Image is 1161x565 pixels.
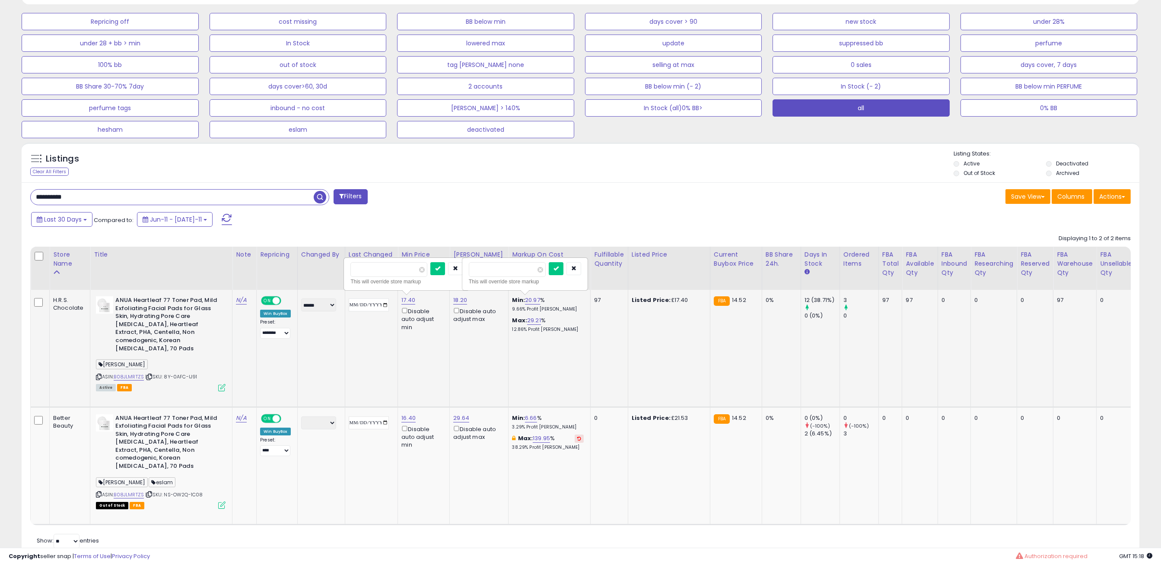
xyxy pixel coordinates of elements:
div: 0 (0%) [805,414,840,422]
button: Repricing off [22,13,199,30]
div: % [512,414,584,430]
span: ON [262,297,273,305]
div: 12 (38.71%) [805,296,840,304]
button: inbound - no cost [210,99,387,117]
div: Changed by [301,250,341,259]
div: 0 [942,296,964,304]
a: 139.95 [533,434,550,443]
button: out of stock [210,56,387,73]
div: FBA Researching Qty [974,250,1013,277]
span: Show: entries [37,536,99,545]
a: N/A [236,414,246,422]
a: N/A [236,296,246,305]
div: FBA Unsellable Qty [1100,250,1132,277]
div: FBA Total Qty [882,250,899,277]
img: 31m7jHi4A8L._SL40_.jpg [96,414,113,432]
div: FBA Available Qty [906,250,934,277]
button: deactivated [397,121,574,138]
span: OFF [280,415,294,422]
button: selling at max [585,56,762,73]
b: Max: [518,434,533,442]
button: 0 sales [773,56,950,73]
span: eslam [149,477,175,487]
a: 17.40 [401,296,415,305]
button: days cover>60, 30d [210,78,387,95]
div: Last Changed [349,250,394,259]
button: Save View [1005,189,1050,204]
div: 0 [882,414,896,422]
p: 9.66% Profit [PERSON_NAME] [512,306,584,312]
div: 0 [594,414,621,422]
label: Archived [1056,169,1079,177]
span: Jun-11 - [DATE]-11 [150,215,202,224]
label: Deactivated [1056,160,1088,167]
span: | SKU: NS-OW2Q-1C08 [145,491,203,498]
label: Active [964,160,980,167]
div: 0% [766,296,794,304]
a: 16.40 [401,414,416,422]
a: Terms of Use [74,552,111,560]
b: Listed Price: [632,296,671,304]
a: 29.21 [527,316,541,325]
button: all [773,99,950,117]
a: B08JLMRTZS [114,491,144,498]
span: All listings that are currently out of stock and unavailable for purchase on Amazon [96,502,128,509]
p: Listing States: [954,150,1139,158]
div: BB Share 24h. [766,250,797,268]
span: FBA [117,384,132,391]
div: Current Buybox Price [714,250,758,268]
button: In Stock (all)0% BB> [585,99,762,117]
div: 0 [843,312,878,320]
div: 0 [843,414,878,422]
button: In Stock [210,35,387,52]
span: Compared to: [94,216,134,224]
h5: Listings [46,153,79,165]
th: CSV column name: cust_attr_1_Last Changed [345,247,398,290]
button: BB below min [397,13,574,30]
b: Min: [512,296,525,304]
button: Actions [1094,189,1131,204]
button: under 28 + bb > min [22,35,199,52]
div: 0 [1100,296,1129,304]
div: Clear All Filters [30,168,69,176]
span: 14.52 [732,296,746,304]
th: CSV column name: cust_attr_2_Changed by [297,247,345,290]
div: Win BuyBox [260,310,291,317]
div: Fulfillable Quantity [594,250,624,268]
div: £17.40 [632,296,703,304]
span: Columns [1057,192,1085,201]
div: £21.53 [632,414,703,422]
label: Out of Stock [964,169,995,177]
div: ASIN: [96,414,226,508]
th: The percentage added to the cost of goods (COGS) that forms the calculator for Min & Max prices. [509,247,591,290]
span: | SKU: 8Y-0AFC-IJ91 [145,373,197,380]
div: Store Name [53,250,86,268]
b: Listed Price: [632,414,671,422]
div: seller snap | | [9,552,150,561]
a: B08JLMRTZS [114,373,144,381]
div: Disable auto adjust max [453,424,502,441]
div: Listed Price [632,250,706,259]
button: lowered max [397,35,574,52]
div: 0 [1100,414,1129,422]
div: 0 [1021,414,1046,422]
button: suppressed bb [773,35,950,52]
div: ASIN: [96,296,226,390]
button: BB below min PERFUME [961,78,1138,95]
div: 0 [1021,296,1046,304]
small: (-100%) [810,422,830,429]
button: hesham [22,121,199,138]
div: Better Beauty [53,414,83,430]
b: Min: [512,414,525,422]
span: [PERSON_NAME] [96,477,148,487]
strong: Copyright [9,552,40,560]
p: 3.29% Profit [PERSON_NAME] [512,424,584,430]
div: H.R.S. Chocolate [53,296,83,312]
a: Privacy Policy [112,552,150,560]
button: 2 accounts [397,78,574,95]
div: 97 [906,296,931,304]
small: Days In Stock. [805,268,810,276]
div: Repricing [260,250,294,259]
span: All listings currently available for purchase on Amazon [96,384,116,391]
div: Win BuyBox [260,428,291,435]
